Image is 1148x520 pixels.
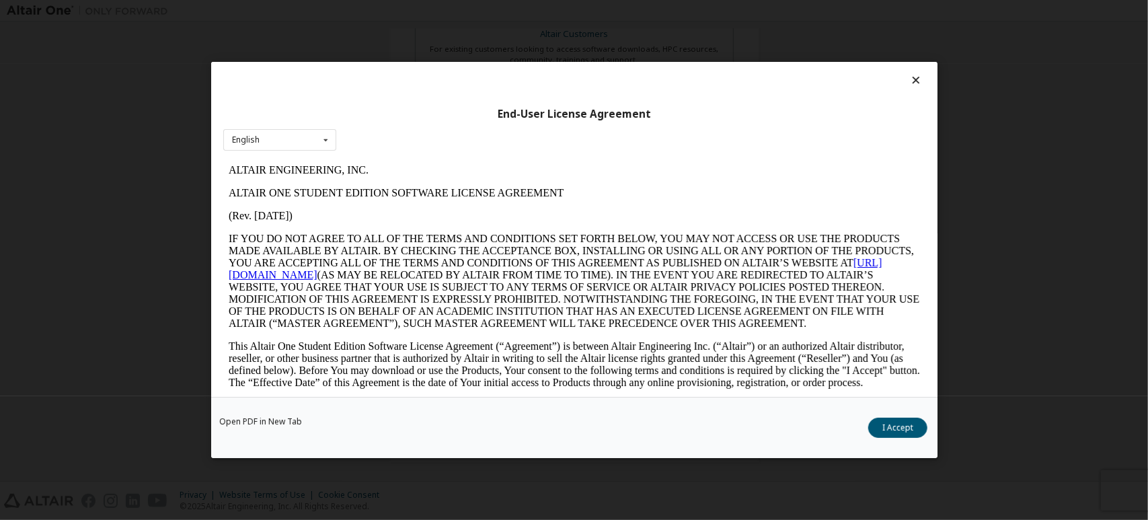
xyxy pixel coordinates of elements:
[5,98,659,122] a: [URL][DOMAIN_NAME]
[868,418,927,438] button: I Accept
[219,418,302,426] a: Open PDF in New Tab
[232,136,260,144] div: English
[5,74,697,171] p: IF YOU DO NOT AGREE TO ALL OF THE TERMS AND CONDITIONS SET FORTH BELOW, YOU MAY NOT ACCESS OR USE...
[5,5,697,17] p: ALTAIR ENGINEERING, INC.
[223,108,925,121] div: End-User License Agreement
[5,51,697,63] p: (Rev. [DATE])
[5,28,697,40] p: ALTAIR ONE STUDENT EDITION SOFTWARE LICENSE AGREEMENT
[5,182,697,230] p: This Altair One Student Edition Software License Agreement (“Agreement”) is between Altair Engine...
